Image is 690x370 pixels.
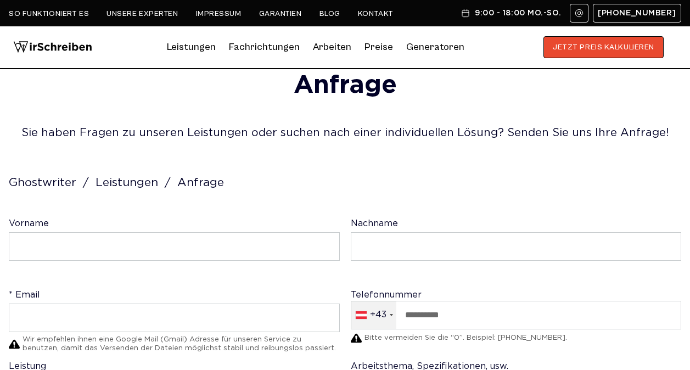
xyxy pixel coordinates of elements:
img: Email [575,9,584,18]
a: Leistungen [167,38,216,56]
img: logo wirschreiben [13,36,92,58]
a: Unsere Experten [106,9,178,18]
p: Bitte vermeiden Sie die “0”. Beispiel: [PHONE_NUMBER]. [351,333,682,344]
span: 9:00 - 18:00 Mo.-So. [475,9,561,18]
label: Vorname [9,219,340,255]
input: * EmailWir empfehlen ihnen eine Google Mail (Gmail) Adresse für unseren Service zu benutzen, dami... [9,304,340,332]
input: Nachname [351,232,682,261]
span: [PHONE_NUMBER] [598,9,676,18]
a: Leistungen [96,178,175,188]
input: Telefonnummer+43List of countriesBitte vermeiden Sie die “0”. Beispiel: [PHONE_NUMBER]. [351,301,682,329]
img: Schedule [461,9,470,18]
label: Telefonnummer [351,290,682,326]
a: Ghostwriter [9,178,93,188]
div: Austria (Österreich): +43 [351,301,396,329]
p: Wir empfehlen ihnen eine Google Mail (Gmail) Adresse für unseren Service zu benutzen, damit das V... [9,335,340,352]
div: +43 [370,310,386,320]
h1: Anfrage [9,69,681,102]
a: Arbeiten [313,38,351,56]
a: So funktioniert es [9,9,89,18]
a: Garantien [259,9,302,18]
a: Generatoren [406,38,464,56]
a: [PHONE_NUMBER] [593,4,681,23]
a: Impressum [196,9,242,18]
a: Blog [319,9,340,18]
label: Nachname [351,219,682,255]
p: Sie haben Fragen zu unseren Leistungen oder suchen nach einer individuellen Lösung? Senden Sie un... [21,124,669,142]
a: Preise [364,41,393,53]
label: * Email [9,290,340,326]
a: Fachrichtungen [229,38,300,56]
span: Anfrage [177,178,228,188]
a: Kontakt [358,9,394,18]
button: JETZT PREIS KALKULIEREN [543,36,664,58]
input: Vorname [9,232,340,261]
